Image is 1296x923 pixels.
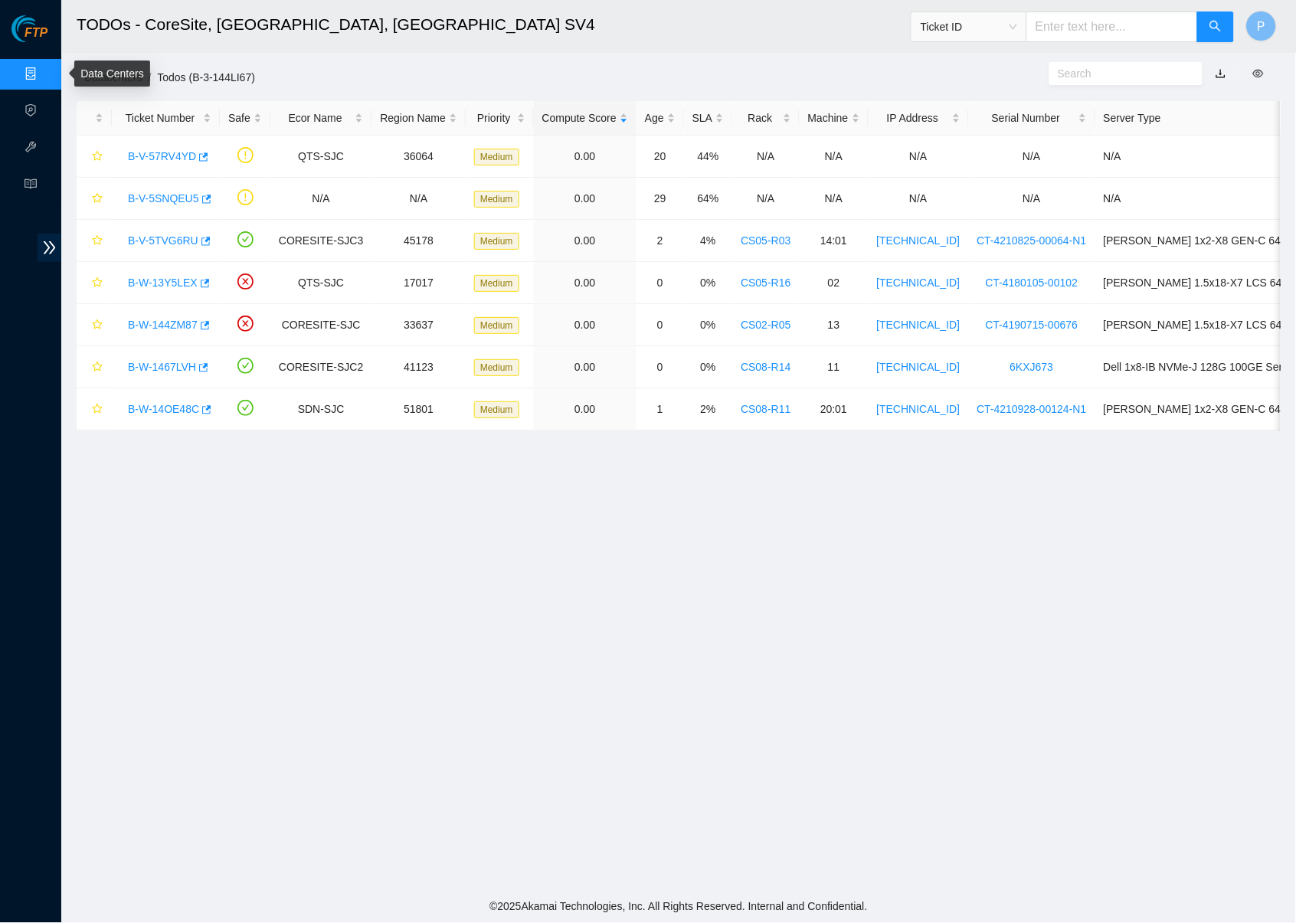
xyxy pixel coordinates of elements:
[474,317,519,334] span: Medium
[877,403,961,415] a: [TECHNICAL_ID]
[684,346,732,388] td: 0%
[1197,11,1234,42] button: search
[800,388,869,430] td: 20:01
[684,178,732,220] td: 64%
[128,361,196,373] a: B-W-1467LVH
[474,149,519,165] span: Medium
[534,178,637,220] td: 0.00
[800,178,869,220] td: N/A
[237,231,254,247] span: check-circle
[371,304,466,346] td: 33637
[921,15,1017,38] span: Ticket ID
[1204,61,1238,86] button: download
[61,891,1296,923] footer: © 2025 Akamai Technologies, Inc. All Rights Reserved. Internal and Confidential.
[11,15,77,42] img: Akamai Technologies
[1216,67,1226,80] a: download
[474,359,519,376] span: Medium
[371,178,466,220] td: N/A
[474,275,519,292] span: Medium
[270,346,371,388] td: CORESITE-SJC2
[237,316,254,332] span: close-circle
[800,220,869,262] td: 14:01
[732,178,799,220] td: N/A
[128,403,199,415] a: B-W-14OE48C
[741,277,790,289] a: CS05-R16
[986,277,1078,289] a: CT-4180105-00102
[474,233,519,250] span: Medium
[637,388,684,430] td: 1
[371,346,466,388] td: 41123
[869,178,969,220] td: N/A
[270,178,371,220] td: N/A
[877,234,961,247] a: [TECHNICAL_ID]
[741,403,790,415] a: CS08-R11
[684,304,732,346] td: 0%
[741,361,790,373] a: CS08-R14
[637,262,684,304] td: 0
[85,397,103,421] button: star
[1026,11,1198,42] input: Enter text here...
[1010,361,1054,373] a: 6KXJ673
[128,192,199,205] a: B-V-5SNQEU5
[92,235,103,247] span: star
[270,262,371,304] td: QTS-SJC
[637,136,684,178] td: 20
[237,189,254,205] span: exclamation-circle
[92,277,103,290] span: star
[128,234,198,247] a: B-V-5TVG6RU
[270,136,371,178] td: QTS-SJC
[38,234,61,262] span: double-right
[986,319,1078,331] a: CT-4190715-00676
[684,136,732,178] td: 44%
[741,234,790,247] a: CS05-R03
[85,186,103,211] button: star
[637,220,684,262] td: 2
[371,262,466,304] td: 17017
[237,147,254,163] span: exclamation-circle
[92,193,103,205] span: star
[1058,65,1182,82] input: Search
[92,151,103,163] span: star
[1258,17,1266,36] span: P
[237,273,254,290] span: close-circle
[270,220,371,262] td: CORESITE-SJC3
[732,136,799,178] td: N/A
[237,358,254,374] span: check-circle
[877,319,961,331] a: [TECHNICAL_ID]
[371,388,466,430] td: 51801
[85,313,103,337] button: star
[85,355,103,379] button: star
[25,171,37,201] span: read
[877,277,961,289] a: [TECHNICAL_ID]
[128,277,198,289] a: B-W-13Y5LEX
[1209,20,1222,34] span: search
[11,28,47,47] a: Akamai TechnologiesFTP
[534,388,637,430] td: 0.00
[371,136,466,178] td: 36064
[270,304,371,346] td: CORESITE-SJC
[157,71,255,83] a: Todos (B-3-144LI67)
[1253,68,1264,79] span: eye
[85,144,103,169] button: star
[637,304,684,346] td: 0
[270,388,371,430] td: SDN-SJC
[237,400,254,416] span: check-circle
[80,67,143,80] a: Data Centers
[877,361,961,373] a: [TECHNICAL_ID]
[741,319,790,331] a: CS02-R05
[92,362,103,374] span: star
[128,150,196,162] a: B-V-57RV4YD
[25,26,47,41] span: FTP
[474,191,519,208] span: Medium
[637,346,684,388] td: 0
[637,178,684,220] td: 29
[474,401,519,418] span: Medium
[969,136,1095,178] td: N/A
[800,262,869,304] td: 02
[684,220,732,262] td: 4%
[800,304,869,346] td: 13
[92,404,103,416] span: star
[128,319,198,331] a: B-W-144ZM87
[371,220,466,262] td: 45178
[1246,11,1277,41] button: P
